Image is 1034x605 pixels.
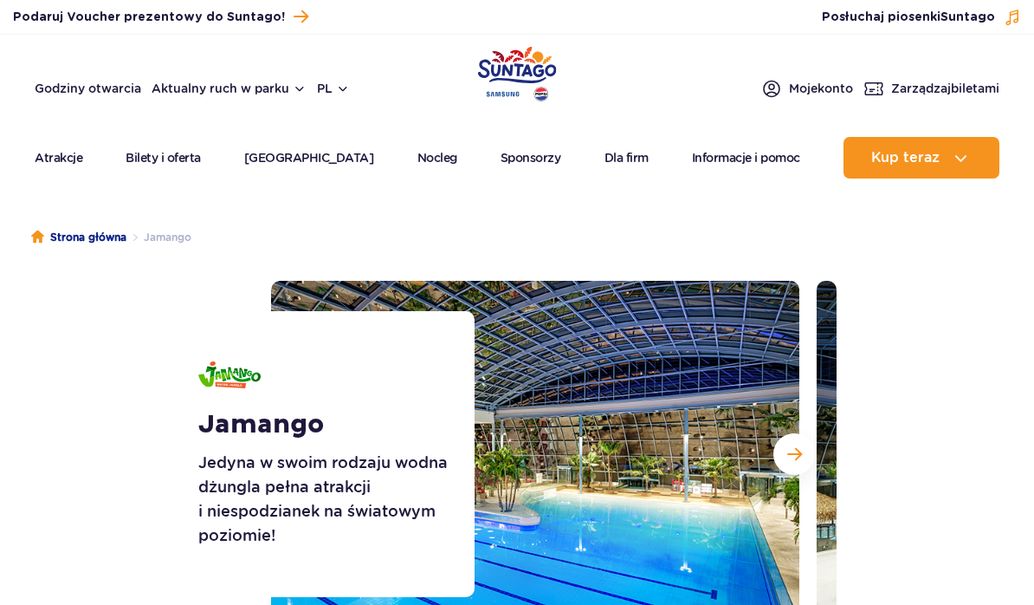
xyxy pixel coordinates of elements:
a: Informacje i pomoc [692,137,800,179]
a: Nocleg [417,137,457,179]
a: Zarządzajbiletami [863,78,999,99]
a: Mojekonto [761,78,853,99]
a: Podaruj Voucher prezentowy do Suntago! [13,5,308,29]
a: Strona główna [31,229,126,246]
button: pl [317,80,350,97]
a: Park of Poland [478,43,557,99]
a: Dla firm [604,137,649,179]
span: Zarządzaj biletami [891,80,999,97]
span: Kup teraz [871,150,940,166]
img: Jamango [198,361,261,388]
li: Jamango [126,229,191,246]
button: Kup teraz [843,137,999,179]
p: Jedyna w swoim rodzaju wodna dżungla pełna atrakcji i niespodzianek na światowym poziomie! [198,451,461,548]
a: [GEOGRAPHIC_DATA] [244,137,374,179]
span: Suntago [940,11,995,23]
button: Posłuchaj piosenkiSuntago [822,9,1021,26]
span: Moje konto [789,80,853,97]
button: Następny slajd [773,433,815,475]
a: Atrakcje [35,137,82,179]
span: Posłuchaj piosenki [822,9,995,26]
a: Godziny otwarcia [35,80,141,97]
a: Sponsorzy [501,137,561,179]
h1: Jamango [198,409,461,440]
button: Aktualny ruch w parku [152,81,307,95]
span: Podaruj Voucher prezentowy do Suntago! [13,9,285,26]
a: Bilety i oferta [126,137,201,179]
